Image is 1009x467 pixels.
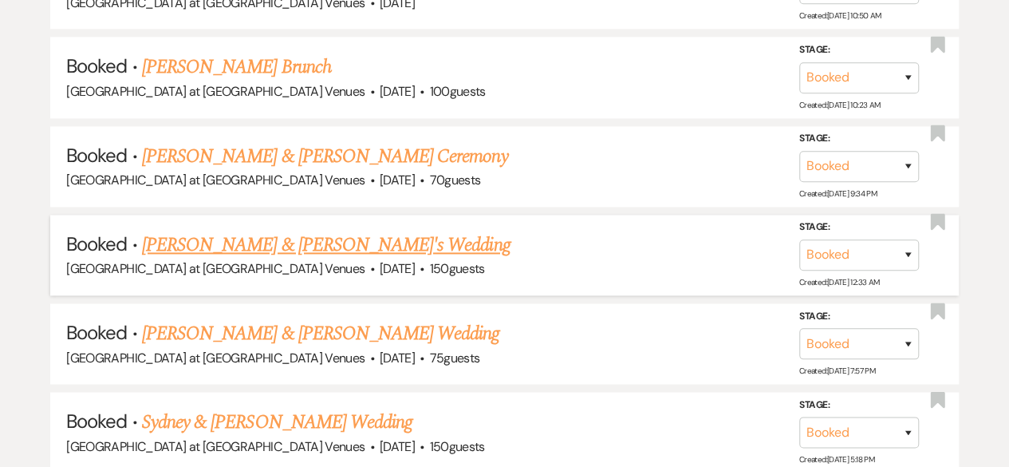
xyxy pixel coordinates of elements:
a: [PERSON_NAME] & [PERSON_NAME]'s Wedding [142,231,510,259]
span: Booked [66,320,127,345]
span: [GEOGRAPHIC_DATA] at [GEOGRAPHIC_DATA] Venues [66,172,365,188]
span: Created: [DATE] 9:34 PM [799,188,877,199]
span: Booked [66,53,127,78]
a: [PERSON_NAME] & [PERSON_NAME] Ceremony [142,142,508,171]
span: Created: [DATE] 10:50 AM [799,10,881,21]
span: 75 guests [429,350,479,366]
span: Created: [DATE] 12:33 AM [799,277,879,287]
span: Created: [DATE] 10:23 AM [799,99,880,109]
span: [GEOGRAPHIC_DATA] at [GEOGRAPHIC_DATA] Venues [66,83,365,100]
span: [GEOGRAPHIC_DATA] at [GEOGRAPHIC_DATA] Venues [66,260,365,277]
label: Stage: [799,397,919,414]
a: [PERSON_NAME] & [PERSON_NAME] Wedding [142,319,499,348]
span: [GEOGRAPHIC_DATA] at [GEOGRAPHIC_DATA] Venues [66,350,365,366]
span: Booked [66,143,127,168]
a: [PERSON_NAME] Brunch [142,53,332,81]
span: [DATE] [380,83,415,100]
label: Stage: [799,130,919,148]
label: Stage: [799,42,919,59]
a: Sydney & [PERSON_NAME] Wedding [142,408,412,437]
span: 150 guests [429,438,484,455]
span: Booked [66,232,127,256]
span: Created: [DATE] 7:57 PM [799,366,875,376]
label: Stage: [799,219,919,236]
span: 70 guests [429,172,480,188]
span: 150 guests [429,260,484,277]
span: 100 guests [429,83,485,100]
span: [DATE] [380,350,415,366]
span: Created: [DATE] 5:18 PM [799,454,874,465]
span: [DATE] [380,260,415,277]
span: [DATE] [380,438,415,455]
span: [DATE] [380,172,415,188]
label: Stage: [799,307,919,325]
span: [GEOGRAPHIC_DATA] at [GEOGRAPHIC_DATA] Venues [66,438,365,455]
span: Booked [66,409,127,433]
